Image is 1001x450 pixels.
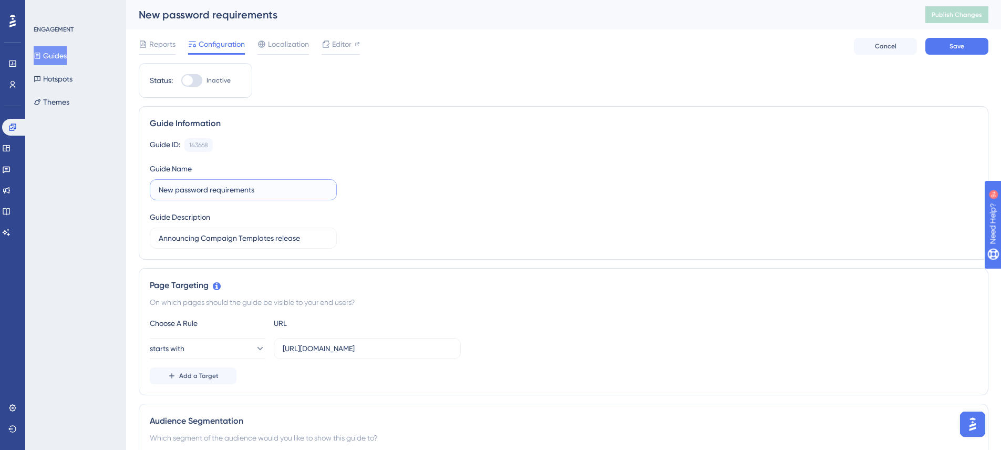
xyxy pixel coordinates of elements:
[159,184,328,196] input: Type your Guide’s Name here
[34,25,74,34] div: ENGAGEMENT
[950,42,964,50] span: Save
[332,38,352,50] span: Editor
[149,38,176,50] span: Reports
[875,42,896,50] span: Cancel
[150,432,977,444] div: Which segment of the audience would you like to show this guide to?
[207,76,231,85] span: Inactive
[150,317,265,330] div: Choose A Rule
[139,7,899,22] div: New password requirements
[199,38,245,50] span: Configuration
[268,38,309,50] span: Localization
[150,211,210,223] div: Guide Description
[150,117,977,130] div: Guide Information
[189,141,208,149] div: 143668
[150,138,180,152] div: Guide ID:
[150,162,192,175] div: Guide Name
[274,317,389,330] div: URL
[150,279,977,292] div: Page Targeting
[71,5,78,14] div: 9+
[34,93,69,111] button: Themes
[159,232,328,244] input: Type your Guide’s Description here
[957,408,988,440] iframe: UserGuiding AI Assistant Launcher
[34,46,67,65] button: Guides
[283,343,452,354] input: yourwebsite.com/path
[150,415,977,427] div: Audience Segmentation
[150,296,977,309] div: On which pages should the guide be visible to your end users?
[925,38,988,55] button: Save
[854,38,917,55] button: Cancel
[150,74,173,87] div: Status:
[150,342,184,355] span: starts with
[932,11,982,19] span: Publish Changes
[25,3,66,15] span: Need Help?
[150,367,236,384] button: Add a Target
[150,338,265,359] button: starts with
[179,372,219,380] span: Add a Target
[925,6,988,23] button: Publish Changes
[34,69,73,88] button: Hotspots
